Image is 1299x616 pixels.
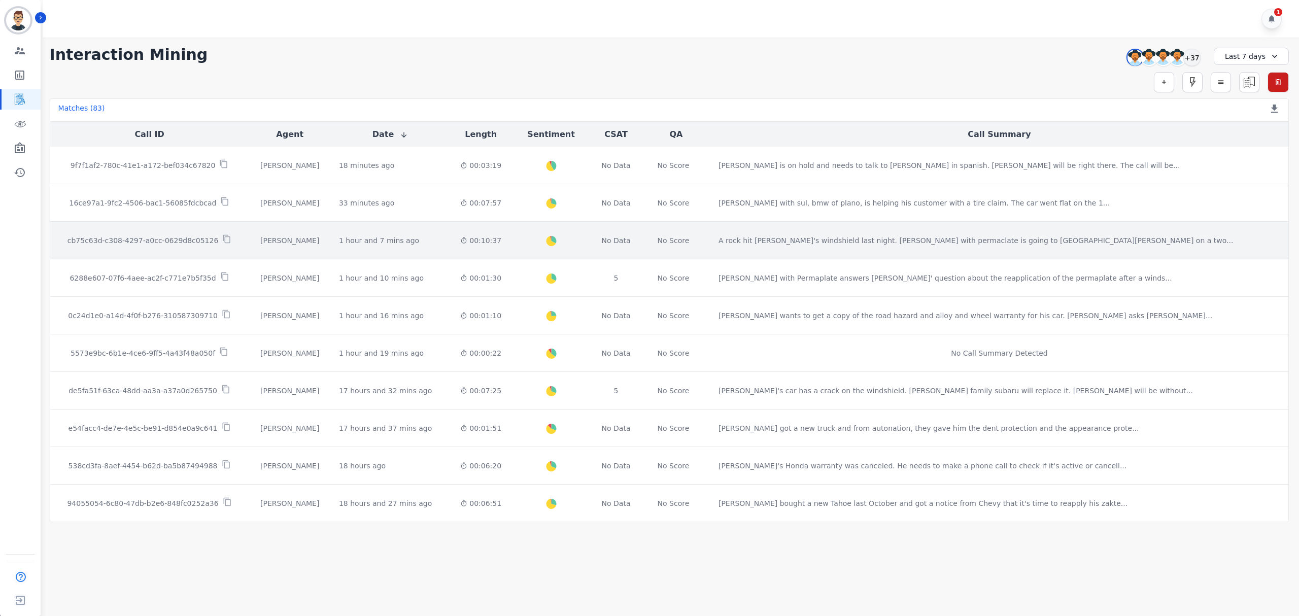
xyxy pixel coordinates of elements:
[257,386,323,396] div: [PERSON_NAME]
[719,348,1280,358] div: No Call Summary Detected
[257,423,323,433] div: [PERSON_NAME]
[458,273,504,283] div: 00:01:30
[458,198,504,208] div: 00:07:57
[1183,49,1201,66] div: +37
[339,498,432,508] div: 18 hours and 27 mins ago
[71,160,216,170] p: 9f7f1af2-780c-41e1-a172-bef034c67820
[658,348,690,358] div: No Score
[134,128,164,141] button: Call ID
[598,311,634,321] div: No Data
[598,461,634,471] div: No Data
[458,386,504,396] div: 00:07:25
[658,386,690,396] div: No Score
[527,128,574,141] button: Sentiment
[458,235,504,246] div: 00:10:37
[458,311,504,321] div: 00:01:10
[257,235,323,246] div: [PERSON_NAME]
[339,348,424,358] div: 1 hour and 19 mins ago
[458,160,504,170] div: 00:03:19
[372,128,408,141] button: Date
[276,128,303,141] button: Agent
[257,273,323,283] div: [PERSON_NAME]
[67,235,219,246] p: cb75c63d-c308-4297-a0cc-0629d8c05126
[719,461,1126,471] div: [PERSON_NAME]'s Honda warranty was canceled. He needs to make a phone call to check if it's activ...
[339,461,386,471] div: 18 hours ago
[458,423,504,433] div: 00:01:51
[598,348,634,358] div: No Data
[58,103,105,117] div: Matches ( 83 )
[719,386,1193,396] div: [PERSON_NAME]'s car has a crack on the windshield. [PERSON_NAME] family subaru will replace it. [...
[669,128,682,141] button: QA
[658,273,690,283] div: No Score
[458,348,504,358] div: 00:00:22
[70,198,217,208] p: 16ce97a1-9fc2-4506-bac1-56085fdcbcad
[6,8,30,32] img: Bordered avatar
[598,160,634,170] div: No Data
[257,160,323,170] div: [PERSON_NAME]
[69,423,218,433] p: e54facc4-de7e-4e5c-be91-d854e0a9c641
[604,128,628,141] button: CSAT
[1214,48,1289,65] div: Last 7 days
[719,498,1127,508] div: [PERSON_NAME] bought a new Tahoe last October and got a notice from Chevy that it's time to reapp...
[658,311,690,321] div: No Score
[257,348,323,358] div: [PERSON_NAME]
[598,498,634,508] div: No Data
[339,160,394,170] div: 18 minutes ago
[339,198,394,208] div: 33 minutes ago
[458,498,504,508] div: 00:06:51
[69,461,218,471] p: 538cd3fa-8aef-4454-b62d-ba5b87494988
[598,423,634,433] div: No Data
[339,273,424,283] div: 1 hour and 10 mins ago
[719,273,1172,283] div: [PERSON_NAME] with Permaplate answers [PERSON_NAME]' question about the reapplication of the perm...
[719,160,1180,170] div: [PERSON_NAME] is on hold and needs to talk to [PERSON_NAME] in spanish. [PERSON_NAME] will be rig...
[339,311,424,321] div: 1 hour and 16 mins ago
[719,423,1139,433] div: [PERSON_NAME] got a new truck and from autonation, they gave him the dent protection and the appe...
[658,423,690,433] div: No Score
[658,498,690,508] div: No Score
[719,235,1233,246] div: A rock hit [PERSON_NAME]'s windshield last night. [PERSON_NAME] with permaclate is going to [GEOG...
[465,128,497,141] button: Length
[1274,8,1282,16] div: 1
[598,386,634,396] div: 5
[458,461,504,471] div: 00:06:20
[968,128,1031,141] button: Call Summary
[658,160,690,170] div: No Score
[339,235,419,246] div: 1 hour and 7 mins ago
[69,386,217,396] p: de5fa51f-63ca-48dd-aa3a-a37a0d265750
[719,198,1110,208] div: [PERSON_NAME] with sul, bmw of plano, is helping his customer with a tire claim. The car went fla...
[257,461,323,471] div: [PERSON_NAME]
[598,198,634,208] div: No Data
[67,498,218,508] p: 94055054-6c80-47db-b2e6-848fc0252a36
[719,311,1212,321] div: [PERSON_NAME] wants to get a copy of the road hazard and alloy and wheel warranty for his car. [P...
[50,46,208,64] h1: Interaction Mining
[339,423,432,433] div: 17 hours and 37 mins ago
[658,235,690,246] div: No Score
[658,198,690,208] div: No Score
[257,498,323,508] div: [PERSON_NAME]
[71,348,215,358] p: 5573e9bc-6b1e-4ce6-9ff5-4a43f48a050f
[598,235,634,246] div: No Data
[68,311,218,321] p: 0c24d1e0-a14d-4f0f-b276-310587309710
[257,311,323,321] div: [PERSON_NAME]
[658,461,690,471] div: No Score
[257,198,323,208] div: [PERSON_NAME]
[598,273,634,283] div: 5
[70,273,216,283] p: 6288e607-07f6-4aee-ac2f-c771e7b5f35d
[339,386,432,396] div: 17 hours and 32 mins ago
